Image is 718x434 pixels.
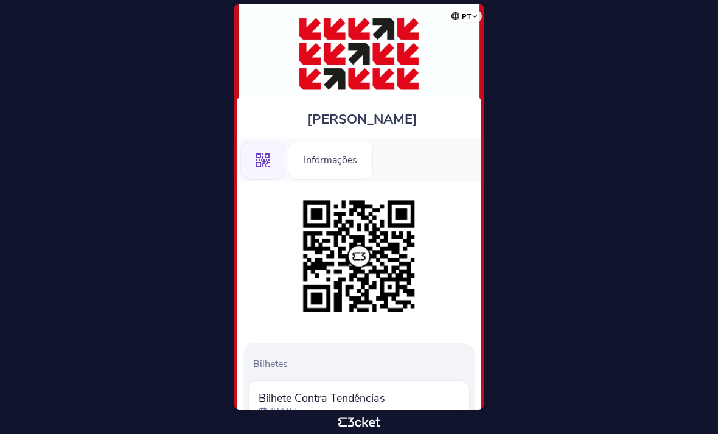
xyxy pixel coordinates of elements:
[259,391,385,405] span: Bilhete Contra Tendências
[271,405,297,418] p: [DATE]
[253,357,470,371] p: Bilhetes
[297,194,421,318] img: 5bb3789c6ed9402097301fb6645a7eca.png
[288,152,373,166] a: Informações
[296,16,422,92] img: Contra Tendências
[288,141,373,180] div: Informações
[307,110,417,128] span: [PERSON_NAME]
